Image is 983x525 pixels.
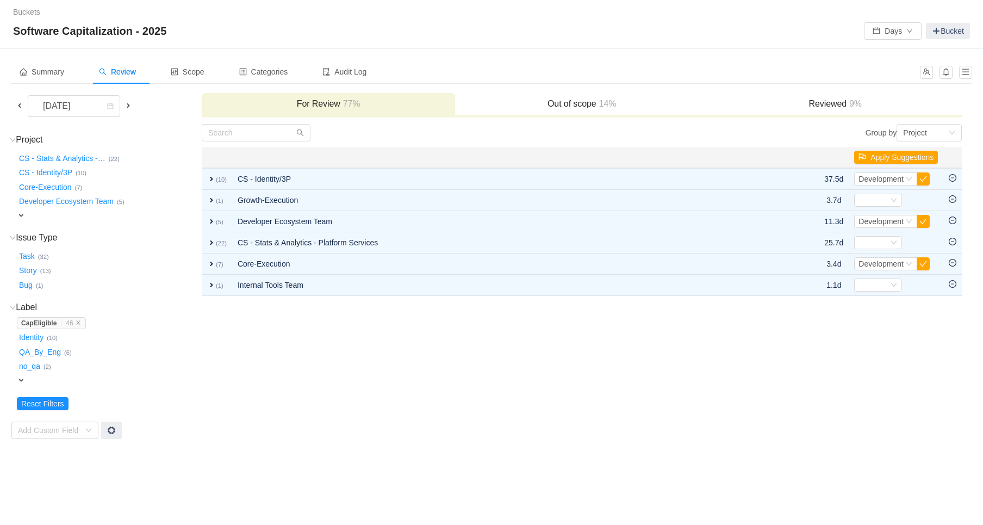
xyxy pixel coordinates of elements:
button: QA_By_Eng [17,343,64,361]
i: icon: down [10,305,16,311]
span: Scope [171,67,204,76]
button: Developer Ecosystem Team [17,193,117,211]
span: expand [207,196,216,205]
td: Growth-Execution [232,190,780,211]
span: expand [207,260,216,268]
input: Search [202,124,310,141]
button: Task [17,248,38,265]
span: 46 [66,319,73,327]
i: icon: minus-circle [949,238,956,245]
small: (5) [216,219,223,225]
span: Development [858,175,904,183]
button: Identity [17,329,47,347]
button: icon: check [917,215,930,228]
td: 1.1d [819,275,849,296]
i: icon: control [171,68,178,76]
i: icon: calendar [107,103,114,110]
span: Development [858,260,904,268]
small: (10) [76,170,86,176]
div: Project [903,125,927,141]
span: expand [17,376,26,385]
div: [DATE] [34,96,81,116]
i: icon: down [10,137,16,143]
div: Add Custom Field [18,425,80,436]
small: (7) [216,261,223,268]
button: Story [17,262,40,280]
td: 11.3d [819,211,849,232]
small: (10) [47,335,58,341]
span: 14% [596,99,617,108]
small: (22) [109,156,120,162]
div: Group by [582,124,962,141]
a: Buckets [13,8,40,16]
i: icon: down [891,282,897,289]
i: icon: home [20,68,27,76]
button: Core-Execution [17,178,75,196]
i: icon: audit [322,68,330,76]
small: (6) [64,349,72,356]
td: CS - Stats & Analytics - Platform Services [232,232,780,254]
button: icon: menu [959,66,972,79]
h3: Label [17,302,201,313]
i: icon: down [906,176,912,183]
span: Review [99,67,136,76]
span: expand [207,238,216,247]
td: 3.7d [819,190,849,211]
small: (1) [216,282,223,289]
span: expand [17,211,26,220]
span: expand [207,175,216,183]
small: (2) [43,363,51,370]
i: icon: minus-circle [949,259,956,267]
small: (1) [216,197,223,204]
h3: Project [17,134,201,145]
small: (32) [38,254,49,260]
small: (13) [40,268,51,274]
span: Development [858,217,904,226]
span: Audit Log [322,67,366,76]
h3: Out of scope [461,98,703,109]
span: 77% [340,99,360,108]
td: Internal Tools Team [232,275,780,296]
button: icon: check [917,172,930,186]
h3: For Review [207,98,450,109]
h3: Reviewed [714,98,956,109]
span: expand [207,217,216,226]
span: expand [207,281,216,289]
td: 3.4d [819,254,849,275]
button: icon: team [920,66,933,79]
i: icon: down [85,427,92,435]
i: icon: minus-circle [949,217,956,224]
small: (5) [117,199,125,205]
i: icon: down [949,129,955,137]
button: no_qa [17,358,43,375]
i: icon: search [296,129,304,137]
small: (22) [216,240,227,246]
span: Categories [239,67,288,76]
i: icon: down [906,218,912,226]
td: Developer Ecosystem Team [232,211,780,232]
small: (7) [75,184,83,191]
span: Summary [20,67,64,76]
i: icon: down [10,235,16,241]
button: CS - Stats & Analytics -… [17,150,109,167]
i: icon: minus-circle [949,280,956,288]
td: CS - Identity/3P [232,168,780,190]
button: icon: flagApply Suggestions [854,151,938,164]
i: icon: down [891,197,897,205]
button: Reset Filters [17,397,69,410]
i: icon: minus-circle [949,195,956,203]
a: Bucket [926,23,970,39]
button: CS - Identity/3P [17,164,76,182]
span: Software Capitalization - 2025 [13,22,173,40]
button: icon: check [917,257,930,270]
span: 9% [847,99,862,108]
i: icon: minus-circle [949,174,956,182]
i: icon: down [906,261,912,268]
small: (10) [216,176,227,183]
strong: CapEligible [21,319,57,327]
i: icon: search [99,68,107,76]
button: icon: calendarDaysicon: down [864,22,922,40]
i: icon: down [891,239,897,247]
i: icon: profile [239,68,247,76]
button: icon: bell [940,66,953,79]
